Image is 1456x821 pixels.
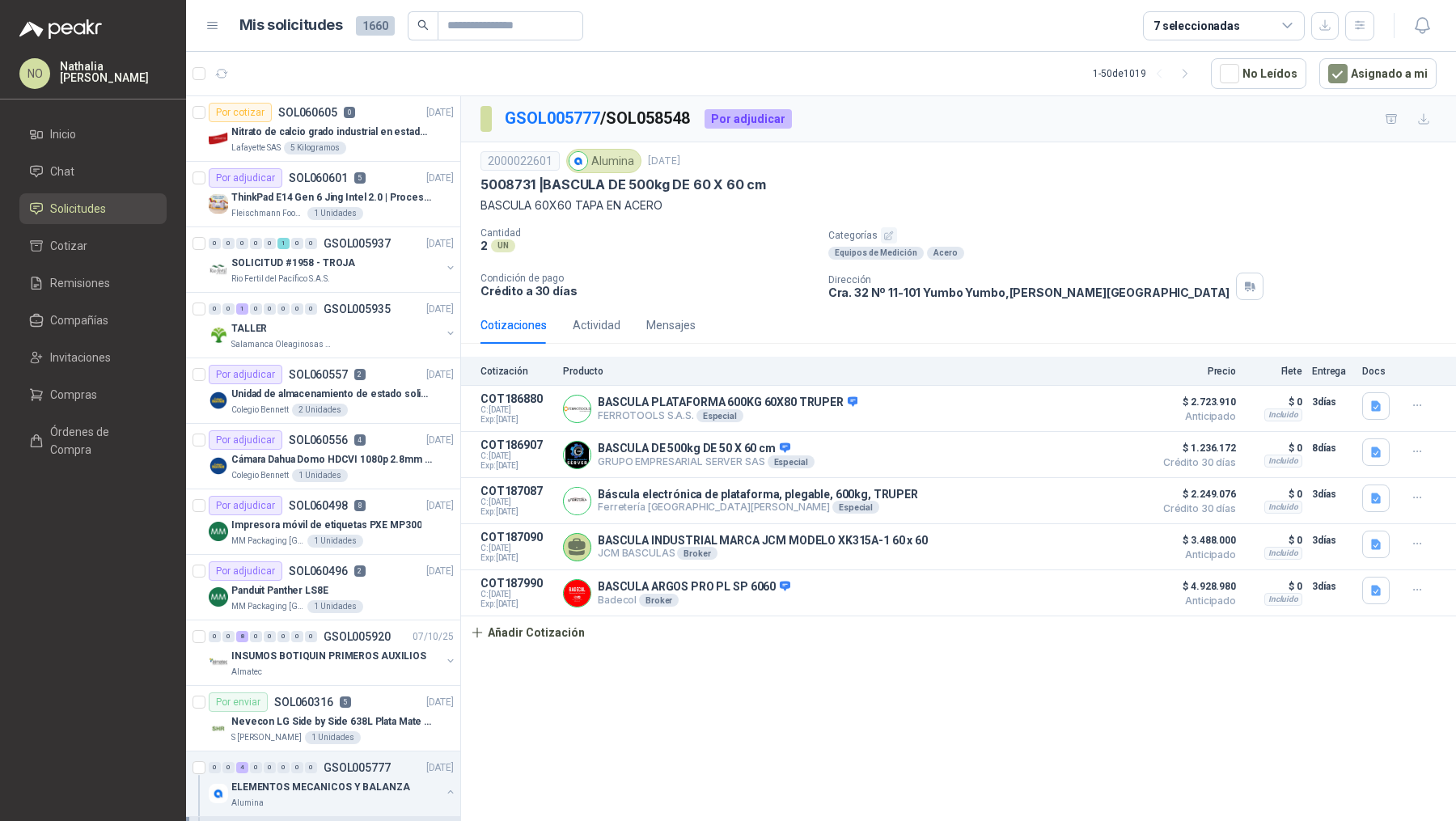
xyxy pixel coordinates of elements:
div: 1 Unidades [307,600,363,613]
button: No Leídos [1211,58,1306,89]
p: 0 [344,107,355,118]
p: Almatec [231,666,262,679]
a: Por cotizarSOL0606050[DATE] Company LogoNitrato de calcio grado industrial en estado solidoLafaye... [186,96,460,162]
img: Company Logo [564,442,590,468]
div: Mensajes [646,316,696,334]
p: Lafayette SAS [231,142,281,154]
p: GSOL005920 [324,631,391,642]
p: GSOL005937 [324,238,391,249]
p: Colegio Bennett [231,469,289,482]
div: Por adjudicar [209,365,282,384]
span: Exp: [DATE] [480,553,553,563]
p: Crédito a 30 días [480,284,815,298]
p: Unidad de almacenamiento de estado solido Marca SK hynix [DATE] NVMe 256GB HFM256GDJTNG-8310A M.2... [231,387,433,402]
div: 4 [236,762,248,773]
p: COT186907 [480,438,553,451]
p: 3 días [1312,577,1352,596]
a: Compañías [19,305,167,336]
div: 0 [222,631,235,642]
a: Compras [19,379,167,410]
p: / SOL058548 [505,106,692,131]
p: [DATE] [426,433,454,448]
div: Incluido [1264,455,1302,468]
p: 3 días [1312,392,1352,412]
img: Company Logo [209,522,228,541]
p: Categorías [828,227,1450,243]
a: 0 0 0 0 0 1 0 0 GSOL005937[DATE] Company LogoSOLICITUD #1958 - TROJARio Fertil del Pacífico S.A.S. [209,234,457,286]
img: Logo peakr [19,19,102,39]
a: Chat [19,156,167,187]
p: Báscula electrónica de plataforma, plegable, 600kg, TRUPER [598,488,918,501]
p: 4 [354,434,366,446]
div: Broker [677,547,717,560]
p: 3 días [1312,531,1352,550]
p: [DATE] [426,171,454,186]
div: 0 [291,238,303,249]
p: COT187087 [480,485,553,497]
p: Nitrato de calcio grado industrial en estado solido [231,125,433,140]
span: C: [DATE] [480,590,553,599]
span: Compras [50,386,97,404]
p: 8 [354,500,366,511]
p: 5 [354,172,366,184]
img: Company Logo [209,456,228,476]
span: Órdenes de Compra [50,423,151,459]
p: 3 días [1312,485,1352,504]
p: $ 0 [1246,577,1302,596]
a: GSOL005777 [505,108,600,128]
div: Especial [768,455,815,468]
img: Company Logo [564,396,590,422]
div: 0 [209,762,221,773]
a: Invitaciones [19,342,167,373]
div: 0 [305,631,317,642]
a: Órdenes de Compra [19,417,167,465]
div: Por adjudicar [705,109,792,129]
p: BASCULA ARGOS PRO PL SP 6060 [598,580,790,595]
div: 0 [236,238,248,249]
p: COT187990 [480,577,553,590]
div: 7 seleccionadas [1153,17,1240,35]
p: Impresora móvil de etiquetas PXE MP300 [231,518,421,533]
p: 2 [480,239,488,252]
p: $ 0 [1246,392,1302,412]
p: Cotización [480,366,553,377]
p: [DATE] [426,236,454,252]
div: 0 [277,762,290,773]
div: 1 [277,238,290,249]
div: UN [491,239,515,252]
div: 1 Unidades [307,535,363,548]
p: ELEMENTOS MECANICOS Y BALANZA [231,780,410,795]
p: GRUPO EMPRESARIAL SERVER SAS [598,455,815,468]
button: Asignado a mi [1319,58,1437,89]
span: Remisiones [50,274,110,292]
p: JCM BASCULAS [598,547,928,560]
img: Company Logo [209,587,228,607]
img: Company Logo [209,325,228,345]
span: Inicio [50,125,76,143]
p: [DATE] [426,367,454,383]
div: Incluido [1264,501,1302,514]
img: Company Logo [564,488,590,514]
p: COT187090 [480,531,553,544]
span: Invitaciones [50,349,111,366]
a: Por adjudicarSOL0606015[DATE] Company LogoThinkPad E14 Gen 6 Jing Intel 2.0 | Procesador Intel Co... [186,162,460,227]
a: Por adjudicarSOL0604988[DATE] Company LogoImpresora móvil de etiquetas PXE MP300MM Packaging [GEO... [186,489,460,555]
p: Cantidad [480,227,815,239]
span: Crédito 30 días [1155,504,1236,514]
span: Chat [50,163,74,180]
div: NO [19,58,50,89]
a: 0 0 8 0 0 0 0 0 GSOL00592007/10/25 Company LogoINSUMOS BOTIQUIN PRIMEROS AUXILIOSAlmatec [209,627,457,679]
p: Flete [1246,366,1302,377]
div: 0 [291,303,303,315]
a: Solicitudes [19,193,167,224]
p: BASCULA DE 500kg DE 50 X 60 cm [598,442,815,456]
p: $ 0 [1246,485,1302,504]
span: search [417,19,429,31]
span: $ 2.723.910 [1155,392,1236,412]
a: Por enviarSOL0603165[DATE] Company LogoNevecon LG Side by Side 638L Plata Mate Disp. de agua/hiel... [186,686,460,751]
p: Nathalia [PERSON_NAME] [60,61,167,83]
img: Company Logo [569,152,587,170]
a: Inicio [19,119,167,150]
p: GSOL005935 [324,303,391,315]
a: Por adjudicarSOL0604962[DATE] Company LogoPanduit Panther LS8EMM Packaging [GEOGRAPHIC_DATA]1 Uni... [186,555,460,620]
